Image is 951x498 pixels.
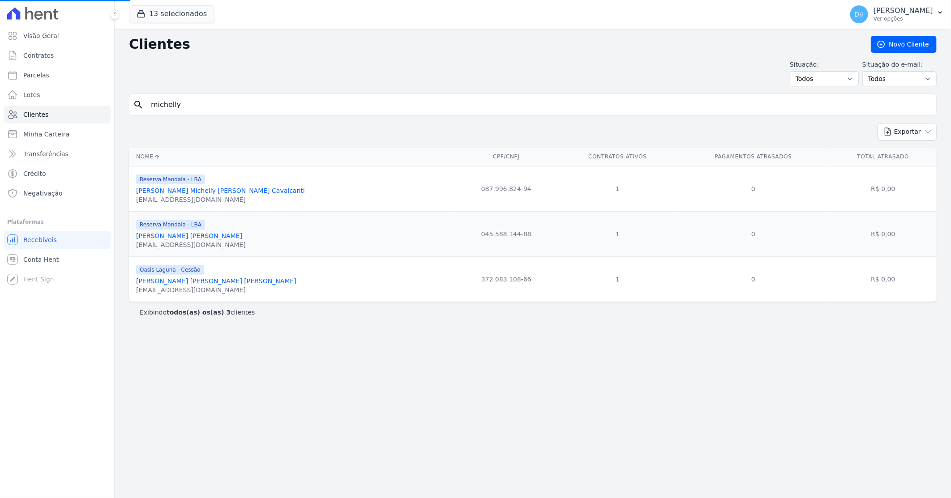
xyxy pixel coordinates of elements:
span: Minha Carteira [23,130,69,139]
a: Crédito [4,165,111,183]
p: Ver opções [874,15,933,22]
div: [EMAIL_ADDRESS][DOMAIN_NAME] [136,285,296,294]
input: Buscar por nome, CPF ou e-mail [146,96,933,114]
td: 087.996.824-94 [454,166,558,211]
div: [EMAIL_ADDRESS][DOMAIN_NAME] [136,240,246,249]
span: Parcelas [23,71,49,80]
h2: Clientes [129,36,857,52]
b: todos(as) os(as) 3 [167,309,231,316]
span: Lotes [23,90,40,99]
td: 1 [558,211,677,256]
button: Exportar [878,123,937,140]
a: [PERSON_NAME] [PERSON_NAME] [PERSON_NAME] [136,277,296,285]
a: Recebíveis [4,231,111,249]
label: Situação do e-mail: [862,60,937,69]
a: Novo Cliente [871,36,937,53]
th: Contratos Ativos [558,148,677,166]
th: Pagamentos Atrasados [677,148,830,166]
button: DH [PERSON_NAME] Ver opções [843,2,951,27]
td: R$ 0,00 [830,211,937,256]
span: Visão Geral [23,31,59,40]
a: Clientes [4,106,111,123]
span: Transferências [23,149,69,158]
span: Negativação [23,189,63,198]
label: Situação: [790,60,859,69]
a: Conta Hent [4,251,111,268]
th: CPF/CNPJ [454,148,558,166]
span: Clientes [23,110,48,119]
th: Nome [129,148,454,166]
span: Conta Hent [23,255,59,264]
p: Exibindo clientes [140,308,255,317]
td: R$ 0,00 [830,256,937,302]
td: 1 [558,256,677,302]
a: Minha Carteira [4,125,111,143]
span: Reserva Mandala - LBA [136,175,205,184]
a: Parcelas [4,66,111,84]
a: Negativação [4,184,111,202]
a: Lotes [4,86,111,104]
div: [EMAIL_ADDRESS][DOMAIN_NAME] [136,195,305,204]
td: 0 [677,166,830,211]
span: Recebíveis [23,235,57,244]
button: 13 selecionados [129,5,214,22]
td: 045.588.144-88 [454,211,558,256]
td: 0 [677,256,830,302]
div: Plataformas [7,217,107,227]
a: [PERSON_NAME] Michelly [PERSON_NAME] Cavalcanti [136,187,305,194]
td: 1 [558,166,677,211]
td: 0 [677,211,830,256]
td: R$ 0,00 [830,166,937,211]
a: Transferências [4,145,111,163]
span: DH [854,11,864,17]
td: 372.083.108-66 [454,256,558,302]
a: Visão Geral [4,27,111,45]
span: Oasis Laguna - Cessão [136,265,204,275]
th: Total Atrasado [830,148,937,166]
a: Contratos [4,47,111,64]
i: search [133,99,144,110]
a: [PERSON_NAME] [PERSON_NAME] [136,232,242,239]
span: Contratos [23,51,54,60]
span: Reserva Mandala - LBA [136,220,205,230]
span: Crédito [23,169,46,178]
p: [PERSON_NAME] [874,6,933,15]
